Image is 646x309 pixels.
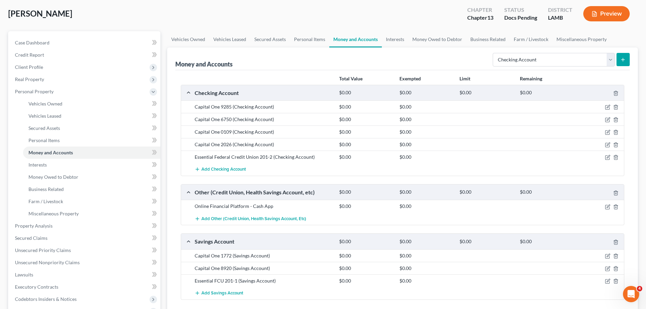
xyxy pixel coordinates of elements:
[15,64,43,70] span: Client Profile
[195,212,306,225] button: Add Other (Credit Union, Health Savings Account, etc)
[191,89,336,96] div: Checking Account
[191,116,336,123] div: Capital One 6750 (Checking Account)
[23,147,160,159] a: Money and Accounts
[456,238,516,245] div: $0.00
[396,103,456,110] div: $0.00
[23,208,160,220] a: Miscellaneous Property
[15,247,71,253] span: Unsecured Priority Claims
[9,281,160,293] a: Executory Contracts
[15,52,44,58] span: Credit Report
[191,189,336,196] div: Other (Credit Union, Health Savings Account, etc)
[396,277,456,284] div: $0.00
[28,150,73,155] span: Money and Accounts
[9,37,160,49] a: Case Dashboard
[15,40,50,45] span: Case Dashboard
[456,189,516,195] div: $0.00
[28,198,63,204] span: Farm / Livestock
[336,90,396,96] div: $0.00
[516,189,576,195] div: $0.00
[15,284,58,290] span: Executory Contracts
[548,14,572,22] div: LAMB
[23,195,160,208] a: Farm / Livestock
[23,183,160,195] a: Business Related
[15,259,80,265] span: Unsecured Nonpriority Claims
[23,134,160,147] a: Personal Items
[191,238,336,245] div: Savings Account
[552,31,611,47] a: Miscellaneous Property
[28,113,61,119] span: Vehicles Leased
[396,116,456,123] div: $0.00
[201,167,246,172] span: Add Checking Account
[510,31,552,47] a: Farm / Livestock
[191,203,336,210] div: Online Financial Platform - Cash App
[399,76,421,81] strong: Exempted
[336,103,396,110] div: $0.00
[191,129,336,135] div: Capital One 0109 (Checking Account)
[195,163,246,176] button: Add Checking Account
[15,272,33,277] span: Lawsuits
[191,277,336,284] div: Essential FCU 201-1 (Savings Account)
[396,154,456,160] div: $0.00
[408,31,466,47] a: Money Owed to Debtor
[336,154,396,160] div: $0.00
[28,125,60,131] span: Secured Assets
[396,203,456,210] div: $0.00
[516,90,576,96] div: $0.00
[15,223,53,229] span: Property Analysis
[396,129,456,135] div: $0.00
[250,31,290,47] a: Secured Assets
[9,256,160,269] a: Unsecured Nonpriority Claims
[396,90,456,96] div: $0.00
[9,244,160,256] a: Unsecured Priority Claims
[23,110,160,122] a: Vehicles Leased
[583,6,630,21] button: Preview
[28,174,78,180] span: Money Owed to Debtor
[637,286,642,291] span: 4
[23,171,160,183] a: Money Owed to Debtor
[329,31,382,47] a: Money and Accounts
[191,154,336,160] div: Essential Federal Credit Union 201-2 (Checking Account)
[9,269,160,281] a: Lawsuits
[191,265,336,272] div: Capital One 8920 (Savings Account)
[195,287,243,300] button: Add Savings Account
[336,265,396,272] div: $0.00
[336,116,396,123] div: $0.00
[396,238,456,245] div: $0.00
[28,186,64,192] span: Business Related
[504,14,537,22] div: Docs Pending
[336,238,396,245] div: $0.00
[191,141,336,148] div: Capital One 2026 (Checking Account)
[336,189,396,195] div: $0.00
[9,220,160,232] a: Property Analysis
[623,286,639,302] iframe: Intercom live chat
[175,60,233,68] div: Money and Accounts
[290,31,329,47] a: Personal Items
[396,252,456,259] div: $0.00
[28,101,62,107] span: Vehicles Owned
[336,277,396,284] div: $0.00
[23,159,160,171] a: Interests
[459,76,470,81] strong: Limit
[456,90,516,96] div: $0.00
[15,76,44,82] span: Real Property
[191,252,336,259] div: Capital One 1772 (Savings Account)
[336,129,396,135] div: $0.00
[23,122,160,134] a: Secured Assets
[9,49,160,61] a: Credit Report
[209,31,250,47] a: Vehicles Leased
[336,141,396,148] div: $0.00
[336,252,396,259] div: $0.00
[15,296,77,302] span: Codebtors Insiders & Notices
[23,98,160,110] a: Vehicles Owned
[467,14,493,22] div: Chapter
[382,31,408,47] a: Interests
[28,211,79,216] span: Miscellaneous Property
[520,76,542,81] strong: Remaining
[466,31,510,47] a: Business Related
[15,89,54,94] span: Personal Property
[396,265,456,272] div: $0.00
[201,216,306,221] span: Add Other (Credit Union, Health Savings Account, etc)
[28,162,47,168] span: Interests
[396,141,456,148] div: $0.00
[339,76,363,81] strong: Total Value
